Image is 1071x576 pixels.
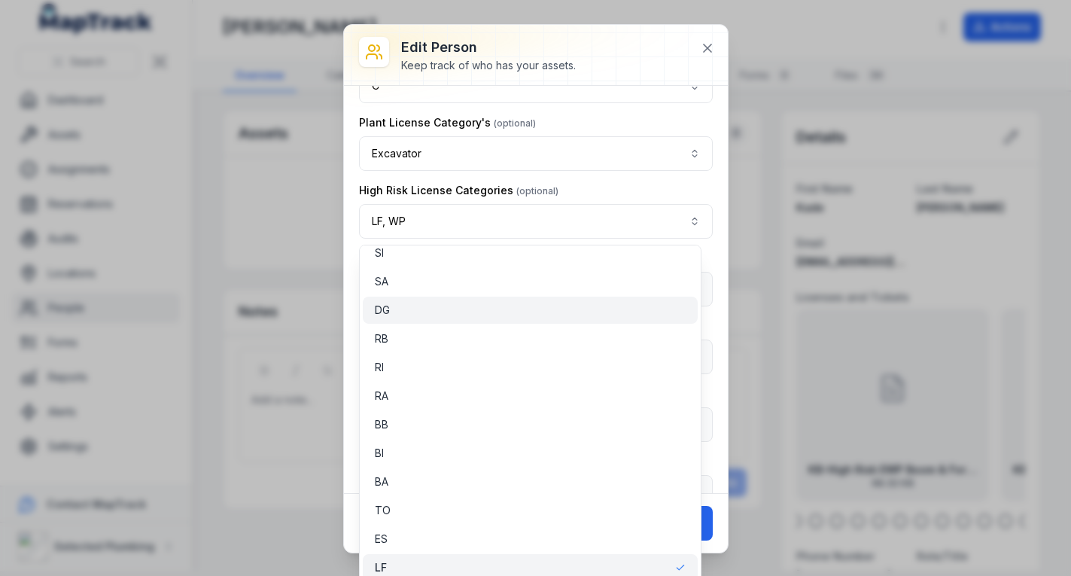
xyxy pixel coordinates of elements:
span: SA [375,274,388,289]
span: DG [375,303,390,318]
span: RI [375,360,384,375]
span: BI [375,446,384,461]
span: BB [375,417,388,432]
button: LF, WP [359,204,713,239]
span: LF [375,560,387,575]
span: SI [375,245,384,261]
span: RA [375,389,388,404]
span: BA [375,474,388,489]
span: TO [375,503,391,518]
span: ES [375,532,388,547]
span: RB [375,331,388,346]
